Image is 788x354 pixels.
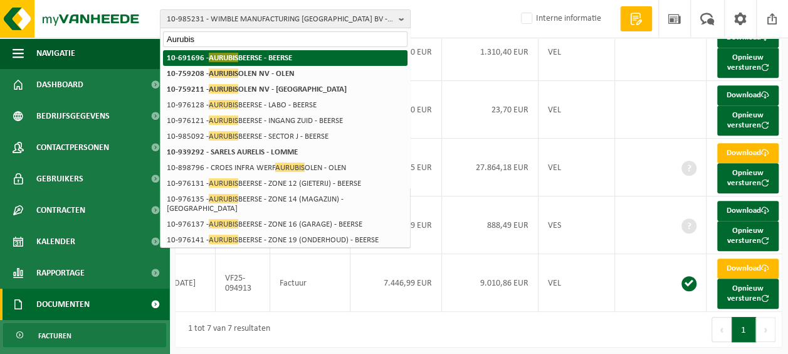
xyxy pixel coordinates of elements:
[167,53,292,62] strong: 10-691696 - BEERSE - BEERSE
[270,254,350,312] td: Factuur
[36,132,109,163] span: Contactpersonen
[3,323,166,347] a: Facturen
[442,23,538,81] td: 1.310,40 EUR
[756,317,775,342] button: Next
[275,163,305,172] span: AURUBIS
[36,257,85,289] span: Rapportage
[209,100,238,109] span: AURUBIS
[209,235,238,244] span: AURUBIS
[538,196,615,254] td: VES
[163,160,407,176] li: 10-898796 - CROES INFRA WERF OLEN - OLEN
[209,53,238,62] span: AURUBIS
[442,139,538,196] td: 27.864,18 EUR
[717,48,779,78] button: Opnieuw versturen
[167,10,394,29] span: 10-985231 - WIMBLE MANUFACTURING [GEOGRAPHIC_DATA] BV - [GEOGRAPHIC_DATA]
[717,85,779,105] a: Download
[163,113,407,129] li: 10-976121 - BEERSE - INGANG ZUID - BEERSE
[36,226,75,257] span: Kalender
[350,254,442,312] td: 7.446,99 EUR
[36,195,85,226] span: Contracten
[163,176,407,191] li: 10-976131 - BEERSE - ZONE 12 (GIETERIJ) - BEERSE
[36,100,110,132] span: Bedrijfsgegevens
[712,317,732,342] button: Previous
[36,289,90,320] span: Documenten
[163,191,407,217] li: 10-976135 - BEERSE - ZONE 14 (MAGAZIJN) - [GEOGRAPHIC_DATA]
[163,31,407,47] input: Zoeken naar gekoppelde vestigingen
[538,23,615,81] td: VEL
[167,68,295,78] strong: 10-759208 - OLEN NV - OLEN
[36,38,75,69] span: Navigatie
[209,219,238,228] span: AURUBIS
[182,318,270,341] div: 1 tot 7 van 7 resultaten
[163,217,407,232] li: 10-976137 - BEERSE - ZONE 16 (GARAGE) - BEERSE
[442,81,538,139] td: 23,70 EUR
[538,139,615,196] td: VEL
[209,178,238,188] span: AURUBIS
[209,68,238,78] span: AURUBIS
[38,324,71,348] span: Facturen
[717,105,779,136] button: Opnieuw versturen
[36,163,83,195] span: Gebruikers
[216,254,270,312] td: VF25-094913
[160,9,411,28] button: 10-985231 - WIMBLE MANUFACTURING [GEOGRAPHIC_DATA] BV - [GEOGRAPHIC_DATA]
[167,84,347,94] strong: 10-759211 - OLEN NV - [GEOGRAPHIC_DATA]
[732,317,756,342] button: 1
[36,69,83,100] span: Dashboard
[538,254,615,312] td: VEL
[209,115,238,125] span: AURUBIS
[717,279,779,309] button: Opnieuw versturen
[538,81,615,139] td: VEL
[442,196,538,254] td: 888,49 EUR
[162,254,216,312] td: [DATE]
[518,9,601,28] label: Interne informatie
[717,201,779,221] a: Download
[717,143,779,163] a: Download
[209,84,238,94] span: AURUBIS
[163,97,407,113] li: 10-976128 - BEERSE - LABO - BEERSE
[209,131,238,141] span: AURUBIS
[442,254,538,312] td: 9.010,86 EUR
[163,129,407,144] li: 10-985092 - BEERSE - SECTOR J - BEERSE
[163,232,407,248] li: 10-976141 - BEERSE - ZONE 19 (ONDERHOUD) - BEERSE
[717,221,779,251] button: Opnieuw versturen
[717,163,779,193] button: Opnieuw versturen
[167,148,298,156] strong: 10-939292 - SARELS AURELIS - LOMME
[717,259,779,279] a: Download
[209,194,238,203] span: AURUBIS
